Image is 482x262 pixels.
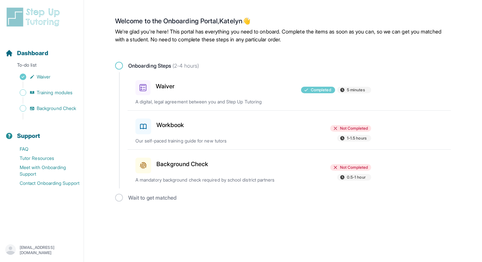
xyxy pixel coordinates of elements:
span: Onboarding Steps [128,62,199,70]
span: 0.5-1 hour [347,175,366,180]
p: To-do list [3,62,81,71]
a: WaiverCompleted5 minutesA digital, legal agreement between you and Step Up Tutoring [128,72,451,110]
a: Waiver [5,72,84,81]
span: Support [17,131,40,141]
span: Waiver [37,74,50,80]
button: Support [3,121,81,143]
a: WorkbookNot Completed1-1.5 hoursOur self-paced training guide for new tutors [128,111,451,149]
h2: Welcome to the Onboarding Portal, Katelyn 👋 [115,17,451,28]
p: A digital, legal agreement between you and Step Up Tutoring [135,98,289,105]
p: We're glad you're here! This portal has everything you need to onboard. Complete the items as soo... [115,28,451,43]
button: [EMAIL_ADDRESS][DOMAIN_NAME] [5,244,78,256]
span: Not Completed [340,126,368,131]
a: Meet with Onboarding Support [5,163,84,179]
h3: Background Check [156,160,208,169]
a: FAQ [5,144,84,154]
span: Dashboard [17,49,48,58]
span: (2-4 hours) [171,62,199,69]
span: Not Completed [340,165,368,170]
span: Training modules [37,89,72,96]
span: 1-1.5 hours [347,136,367,141]
span: Background Check [37,105,76,112]
h3: Workbook [156,120,184,130]
a: Training modules [5,88,84,97]
h3: Waiver [156,82,174,91]
p: [EMAIL_ADDRESS][DOMAIN_NAME] [20,245,78,255]
a: Contact Onboarding Support [5,179,84,188]
img: logo [5,7,64,28]
p: A mandatory background check required by school district partners [135,177,289,183]
a: Background CheckNot Completed0.5-1 hourA mandatory background check required by school district p... [128,150,451,188]
a: Tutor Resources [5,154,84,163]
span: Completed [311,87,331,93]
p: Our self-paced training guide for new tutors [135,138,289,144]
a: Background Check [5,104,84,113]
a: Dashboard [5,49,48,58]
button: Dashboard [3,38,81,60]
span: 5 minutes [347,87,365,93]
